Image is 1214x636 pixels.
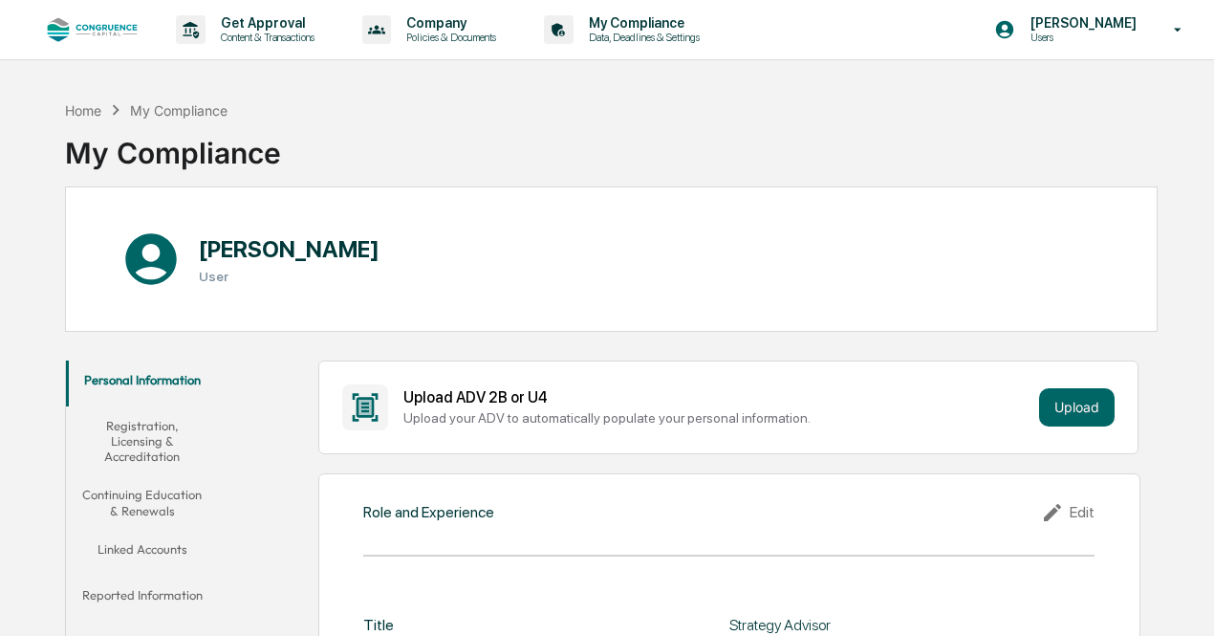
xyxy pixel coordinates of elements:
button: Registration, Licensing & Accreditation [66,406,218,476]
p: My Compliance [574,15,709,31]
div: Home [65,102,101,119]
h3: User [199,269,379,284]
button: Continuing Education & Renewals [66,475,218,530]
div: Upload your ADV to automatically populate your personal information. [403,410,1031,426]
div: Strategy Advisor [729,616,1095,634]
div: Upload ADV 2B or U4 [403,388,1031,406]
img: logo [46,17,138,43]
div: My Compliance [130,102,228,119]
p: Users [1015,31,1146,44]
button: Upload [1039,388,1115,427]
p: Get Approval [206,15,324,31]
p: Data, Deadlines & Settings [574,31,709,44]
p: Company [391,15,506,31]
h1: [PERSON_NAME] [199,235,379,263]
div: Edit [1041,501,1095,524]
p: [PERSON_NAME] [1015,15,1146,31]
div: My Compliance [65,121,281,170]
button: Personal Information [66,361,218,406]
button: Linked Accounts [66,530,218,576]
div: Role and Experience [363,503,494,521]
div: Title [363,616,394,634]
button: Reported Information [66,576,218,622]
p: Content & Transactions [206,31,324,44]
p: Policies & Documents [391,31,506,44]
